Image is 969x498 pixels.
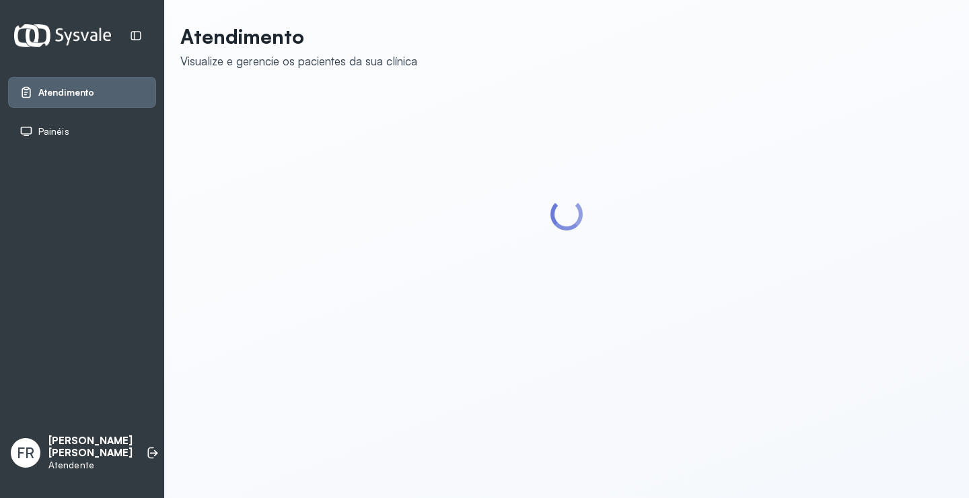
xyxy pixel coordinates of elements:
[38,126,69,137] span: Painéis
[48,460,133,471] p: Atendente
[180,24,417,49] p: Atendimento
[14,24,111,46] img: Logotipo do estabelecimento
[38,87,94,98] span: Atendimento
[180,54,417,68] div: Visualize e gerencie os pacientes da sua clínica
[48,435,133,460] p: [PERSON_NAME] [PERSON_NAME]
[20,86,145,99] a: Atendimento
